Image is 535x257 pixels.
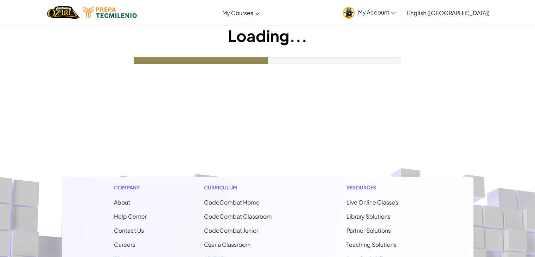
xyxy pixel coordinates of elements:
[346,241,396,248] a: Teaching Solutions
[403,3,493,22] a: English ([GEOGRAPHIC_DATA])
[222,9,253,17] span: My Courses
[204,227,258,234] a: CodeCombat Junior
[204,184,289,191] h1: Curriculum
[346,227,391,234] a: Partner Solutions
[47,5,80,20] img: Home
[114,241,135,248] a: Careers
[114,199,130,206] a: About
[343,7,355,19] img: avatar
[114,184,147,191] h1: Company
[407,9,490,17] span: English ([GEOGRAPHIC_DATA])
[346,199,398,206] a: Live Online Classes
[47,5,80,20] a: Ozaria by CodeCombat logo
[339,1,399,24] a: My Account
[346,184,421,191] h1: Resources
[83,7,137,18] img: Tecmilenio logo
[204,241,251,248] a: Ozaria Classroom
[114,213,147,220] a: Help Center
[114,227,144,234] span: Contact Us
[219,3,263,22] a: My Courses
[204,213,272,220] a: CodeCombat Classroom
[204,199,260,206] span: CodeCombat Home
[358,8,396,16] span: My Account
[346,213,390,220] a: Library Solutions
